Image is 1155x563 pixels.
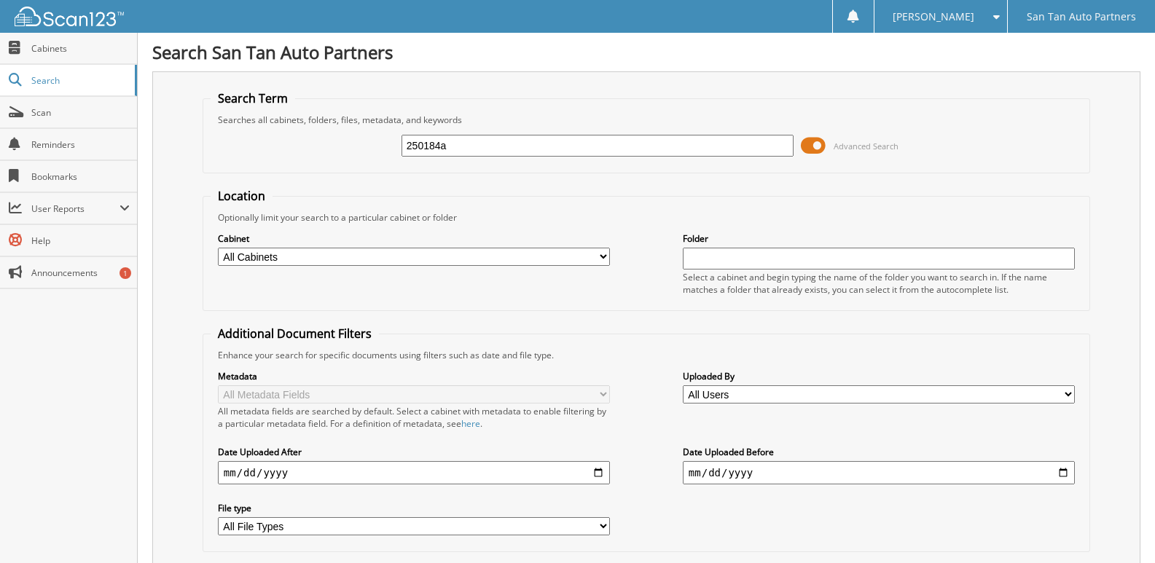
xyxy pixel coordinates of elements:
[218,370,610,382] label: Metadata
[31,170,130,183] span: Bookmarks
[893,12,974,21] span: [PERSON_NAME]
[218,232,610,245] label: Cabinet
[683,370,1075,382] label: Uploaded By
[31,202,120,215] span: User Reports
[15,7,124,26] img: scan123-logo-white.svg
[834,141,898,151] span: Advanced Search
[31,106,130,119] span: Scan
[218,405,610,430] div: All metadata fields are searched by default. Select a cabinet with metadata to enable filtering b...
[31,267,130,279] span: Announcements
[218,446,610,458] label: Date Uploaded After
[211,326,379,342] legend: Additional Document Filters
[461,417,480,430] a: here
[218,461,610,484] input: start
[31,74,128,87] span: Search
[31,138,130,151] span: Reminders
[31,42,130,55] span: Cabinets
[683,232,1075,245] label: Folder
[683,461,1075,484] input: end
[683,446,1075,458] label: Date Uploaded Before
[211,211,1082,224] div: Optionally limit your search to a particular cabinet or folder
[1027,12,1136,21] span: San Tan Auto Partners
[31,235,130,247] span: Help
[120,267,131,279] div: 1
[218,502,610,514] label: File type
[683,271,1075,296] div: Select a cabinet and begin typing the name of the folder you want to search in. If the name match...
[211,90,295,106] legend: Search Term
[211,188,273,204] legend: Location
[211,114,1082,126] div: Searches all cabinets, folders, files, metadata, and keywords
[211,349,1082,361] div: Enhance your search for specific documents using filters such as date and file type.
[152,40,1140,64] h1: Search San Tan Auto Partners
